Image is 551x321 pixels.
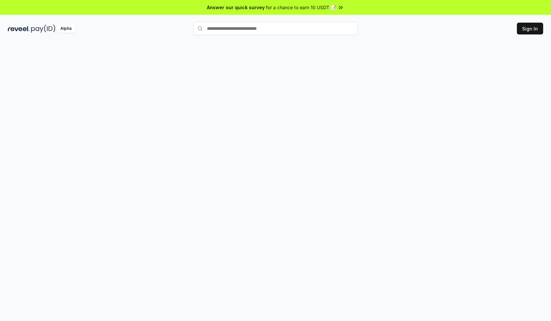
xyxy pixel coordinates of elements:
[517,23,543,34] button: Sign In
[31,25,55,33] img: pay_id
[207,4,265,11] span: Answer our quick survey
[266,4,336,11] span: for a chance to earn 10 USDT 📝
[8,25,30,33] img: reveel_dark
[57,25,75,33] div: Alpha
